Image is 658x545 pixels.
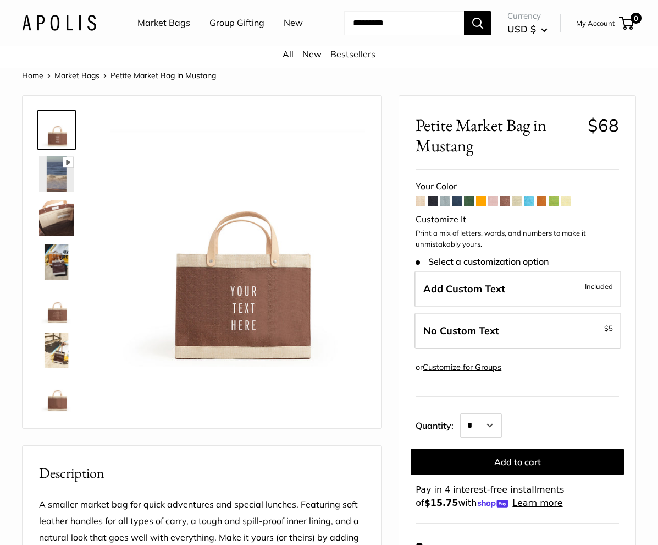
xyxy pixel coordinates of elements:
a: New [302,48,322,59]
a: Customize for Groups [423,362,501,372]
div: Customize It [416,211,619,228]
label: Leave Blank [414,313,621,349]
span: USD $ [507,23,536,35]
img: Petite Market Bag in Mustang [110,112,365,367]
p: Print a mix of letters, words, and numbers to make it unmistakably yours. [416,228,619,249]
a: Bestsellers [330,48,375,59]
a: Petite Market Bag in Mustang [37,374,76,414]
img: Petite Market Bag in Mustang [39,244,74,280]
label: Add Custom Text [414,271,621,307]
a: Petite Market Bag in Mustang [37,154,76,194]
a: All [283,48,294,59]
a: My Account [576,17,615,30]
a: Group Gifting [209,15,264,31]
h2: Description [39,462,365,484]
img: Petite Market Bag in Mustang [39,333,74,368]
a: Petite Market Bag in Mustang [37,330,76,370]
input: Search... [344,11,464,35]
div: or [416,360,501,375]
span: No Custom Text [423,324,499,337]
a: Market Bags [54,70,99,80]
span: - [601,321,613,335]
img: Petite Market Bag in Mustang [39,288,74,324]
img: Petite Market Bag in Mustang [39,112,74,148]
button: Add to cart [411,449,624,475]
img: Petite Market Bag in Mustang [39,377,74,412]
button: USD $ [507,20,548,38]
span: $5 [604,324,613,333]
a: Petite Market Bag in Mustang [37,110,76,150]
a: New [284,15,303,31]
span: 0 [631,13,642,24]
a: Home [22,70,43,80]
span: Add Custom Text [423,282,505,295]
img: Petite Market Bag in Mustang [39,156,74,192]
a: Petite Market Bag in Mustang [37,242,76,282]
div: Your Color [416,178,619,195]
span: Currency [507,8,548,24]
a: Petite Market Bag in Mustang [37,286,76,326]
span: Petite Market Bag in Mustang [416,115,579,156]
a: Market Bags [137,15,190,31]
span: Petite Market Bag in Mustang [110,70,216,80]
a: 0 [620,17,634,30]
span: Select a customization option [416,257,548,267]
button: Search [464,11,491,35]
span: $68 [588,115,619,136]
a: Petite Market Bag in Mustang [37,198,76,238]
img: Petite Market Bag in Mustang [39,200,74,236]
nav: Breadcrumb [22,68,216,83]
span: Included [585,280,613,293]
img: Apolis [22,15,96,31]
label: Quantity: [416,410,460,438]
